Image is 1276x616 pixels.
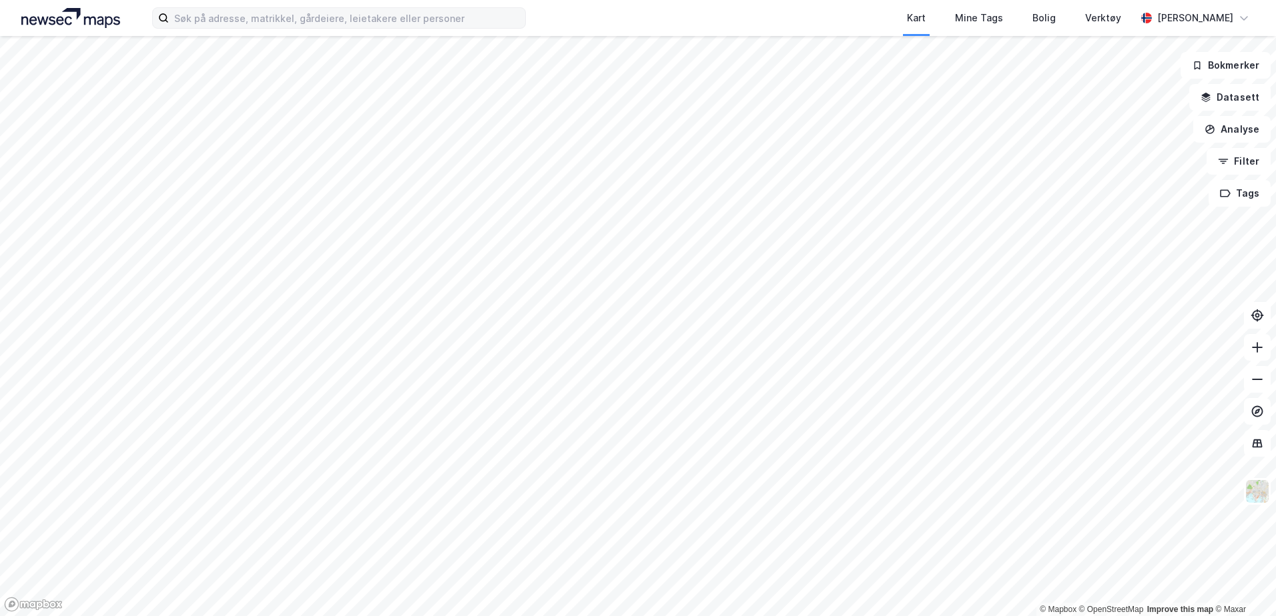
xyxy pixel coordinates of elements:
div: [PERSON_NAME] [1157,10,1233,26]
iframe: Chat Widget [1209,552,1276,616]
img: logo.a4113a55bc3d86da70a041830d287a7e.svg [21,8,120,28]
div: Bolig [1032,10,1056,26]
div: Kart [907,10,926,26]
div: Verktøy [1085,10,1121,26]
div: Kontrollprogram for chat [1209,552,1276,616]
div: Mine Tags [955,10,1003,26]
input: Søk på adresse, matrikkel, gårdeiere, leietakere eller personer [169,8,525,28]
